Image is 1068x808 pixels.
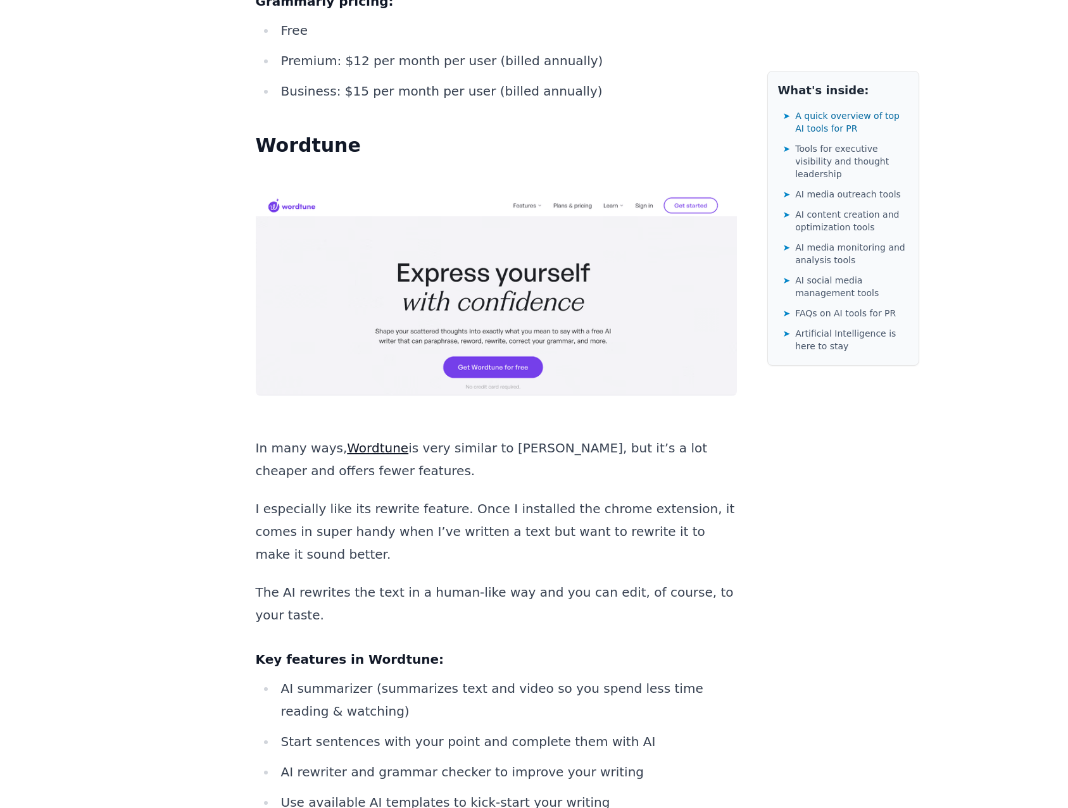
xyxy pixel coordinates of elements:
li: AI summarizer (summarizes text and video so you spend less time reading & watching) [276,677,737,723]
span: ➤ [783,241,791,254]
span: A quick overview of top AI tools for PR [795,109,908,135]
a: ➤Tools for executive visibility and thought leadership [783,140,908,183]
span: Artificial Intelligence is here to stay [795,327,908,352]
span: ➤ [783,307,791,320]
img: wordtune [256,196,737,397]
h2: What's inside: [778,82,908,99]
a: ➤A quick overview of top AI tools for PR [783,107,908,137]
a: Wordtune [347,440,408,456]
strong: Wordtune [256,134,361,156]
a: ➤AI media outreach tools [783,185,908,203]
span: ➤ [783,274,791,287]
span: FAQs on AI tools for PR [795,307,896,320]
span: ➤ [783,142,791,155]
span: ➤ [783,327,791,340]
span: AI social media management tools [795,274,908,299]
li: Free [276,19,737,42]
li: AI rewriter and grammar checker to improve your writing [276,761,737,783]
a: ➤Artificial Intelligence is here to stay [783,325,908,355]
strong: Key features in Wordtune: [256,652,444,667]
span: AI media outreach tools [795,188,901,201]
li: Start sentences with your point and complete them with AI [276,730,737,753]
span: AI content creation and optimization tools [795,208,908,233]
p: In many ways, is very similar to [PERSON_NAME], but it’s a lot cheaper and offers fewer features. [256,437,737,482]
span: ➤ [783,109,791,122]
li: Business: $15 per month per user (billed annually) [276,80,737,103]
span: ➤ [783,188,791,201]
a: ➤FAQs on AI tools for PR [783,304,908,322]
span: Tools for executive visibility and thought leadership [795,142,908,180]
a: ➤AI social media management tools [783,271,908,302]
li: Premium: $12 per month per user (billed annually) [276,49,737,72]
a: ➤AI media monitoring and analysis tools [783,239,908,269]
p: I especially like its rewrite feature. Once I installed the chrome extension, it comes in super h... [256,497,737,566]
p: The AI rewrites the text in a human-like way and you can edit, of course, to your taste. [256,581,737,626]
span: AI media monitoring and analysis tools [795,241,908,266]
a: ➤AI content creation and optimization tools [783,206,908,236]
span: ➤ [783,208,791,221]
